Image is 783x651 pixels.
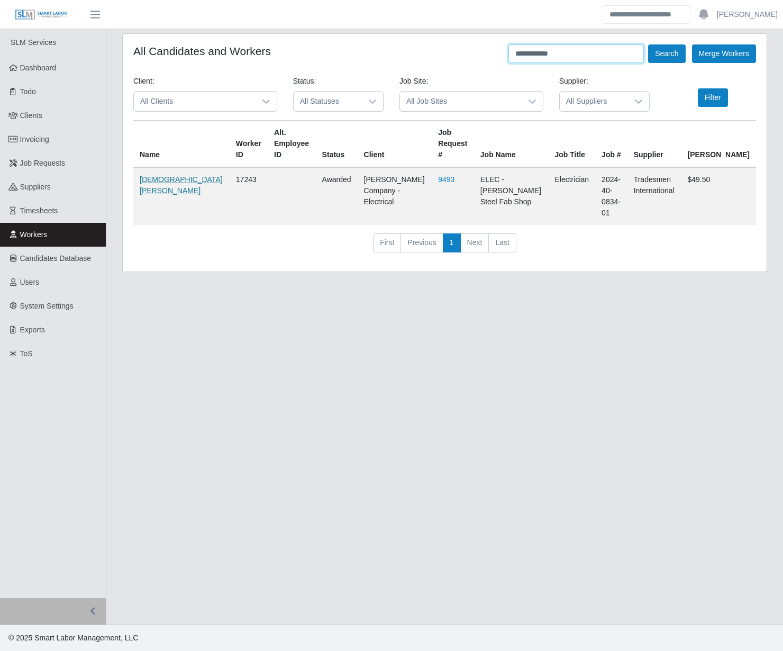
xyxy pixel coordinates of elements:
[20,111,43,120] span: Clients
[20,302,74,310] span: System Settings
[133,44,271,58] h4: All Candidates and Workers
[20,64,57,72] span: Dashboard
[8,634,138,642] span: © 2025 Smart Labor Management, LLC
[230,121,268,168] th: Worker ID
[692,44,756,63] button: Merge Workers
[20,159,66,167] span: Job Requests
[20,183,51,191] span: Suppliers
[20,254,92,263] span: Candidates Database
[559,76,588,87] label: Supplier:
[549,167,596,225] td: Electrician
[293,76,316,87] label: Status:
[230,167,268,225] td: 17243
[294,92,362,111] span: All Statuses
[474,121,549,168] th: Job Name
[20,230,48,239] span: Workers
[603,5,690,24] input: Search
[268,121,316,168] th: Alt. Employee ID
[627,167,681,225] td: Tradesmen International
[358,121,432,168] th: Client
[20,206,58,215] span: Timesheets
[20,325,45,334] span: Exports
[134,92,256,111] span: All Clients
[316,167,358,225] td: awarded
[15,9,68,21] img: SLM Logo
[133,76,154,87] label: Client:
[717,9,778,20] a: [PERSON_NAME]
[20,349,33,358] span: ToS
[140,175,223,195] a: [DEMOGRAPHIC_DATA][PERSON_NAME]
[648,44,685,63] button: Search
[549,121,596,168] th: Job Title
[133,233,756,261] nav: pagination
[443,233,461,252] a: 1
[20,135,49,143] span: Invoicing
[595,167,627,225] td: 2024-40-0834-01
[627,121,681,168] th: Supplier
[474,167,549,225] td: ELEC - [PERSON_NAME] Steel Fab Shop
[681,121,756,168] th: [PERSON_NAME]
[399,76,428,87] label: Job Site:
[432,121,474,168] th: Job Request #
[358,167,432,225] td: [PERSON_NAME] Company - Electrical
[400,92,522,111] span: All Job Sites
[698,88,728,107] button: Filter
[11,38,56,47] span: SLM Services
[133,121,230,168] th: Name
[681,167,756,225] td: $49.50
[20,87,36,96] span: Todo
[438,175,454,184] a: 9493
[595,121,627,168] th: Job #
[20,278,40,286] span: Users
[316,121,358,168] th: Status
[560,92,628,111] span: All Suppliers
